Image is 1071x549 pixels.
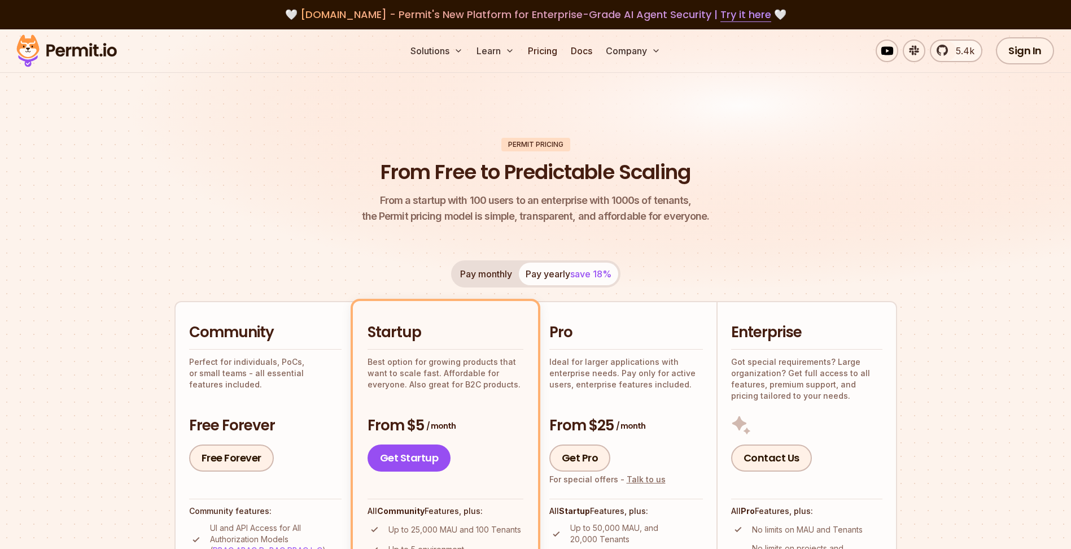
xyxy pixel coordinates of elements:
[426,420,456,432] span: / month
[549,445,611,472] a: Get Pro
[752,524,863,535] p: No limits on MAU and Tenants
[601,40,665,62] button: Company
[731,445,812,472] a: Contact Us
[189,506,342,517] h4: Community features:
[362,193,710,224] p: the Permit pricing model is simple, transparent, and affordable for everyone.
[720,7,771,22] a: Try it here
[549,474,666,485] div: For special offers -
[549,323,703,343] h2: Pro
[501,138,570,151] div: Permit Pricing
[189,416,342,436] h3: Free Forever
[523,40,562,62] a: Pricing
[731,506,882,517] h4: All Features, plus:
[741,506,755,516] strong: Pro
[570,522,703,545] p: Up to 50,000 MAU, and 20,000 Tenants
[549,416,703,436] h3: From $25
[406,40,467,62] button: Solutions
[368,323,523,343] h2: Startup
[731,356,882,402] p: Got special requirements? Large organization? Get full access to all features, premium support, a...
[381,158,690,186] h1: From Free to Predictable Scaling
[559,506,590,516] strong: Startup
[27,7,1044,23] div: 🤍 🤍
[566,40,597,62] a: Docs
[362,193,710,208] span: From a startup with 100 users to an enterprise with 1000s of tenants,
[453,263,519,285] button: Pay monthly
[189,356,342,390] p: Perfect for individuals, PoCs, or small teams - all essential features included.
[11,32,122,70] img: Permit logo
[549,506,703,517] h4: All Features, plus:
[627,474,666,484] a: Talk to us
[472,40,519,62] button: Learn
[189,445,274,472] a: Free Forever
[368,416,523,436] h3: From $5
[949,44,974,58] span: 5.4k
[377,506,425,516] strong: Community
[616,420,645,432] span: / month
[368,356,523,390] p: Best option for growing products that want to scale fast. Affordable for everyone. Also great for...
[731,323,882,343] h2: Enterprise
[549,356,703,390] p: Ideal for larger applications with enterprise needs. Pay only for active users, enterprise featur...
[388,524,521,535] p: Up to 25,000 MAU and 100 Tenants
[996,37,1054,64] a: Sign In
[300,7,771,21] span: [DOMAIN_NAME] - Permit's New Platform for Enterprise-Grade AI Agent Security |
[368,506,523,517] h4: All Features, plus:
[368,445,451,472] a: Get Startup
[930,40,982,62] a: 5.4k
[189,323,342,343] h2: Community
